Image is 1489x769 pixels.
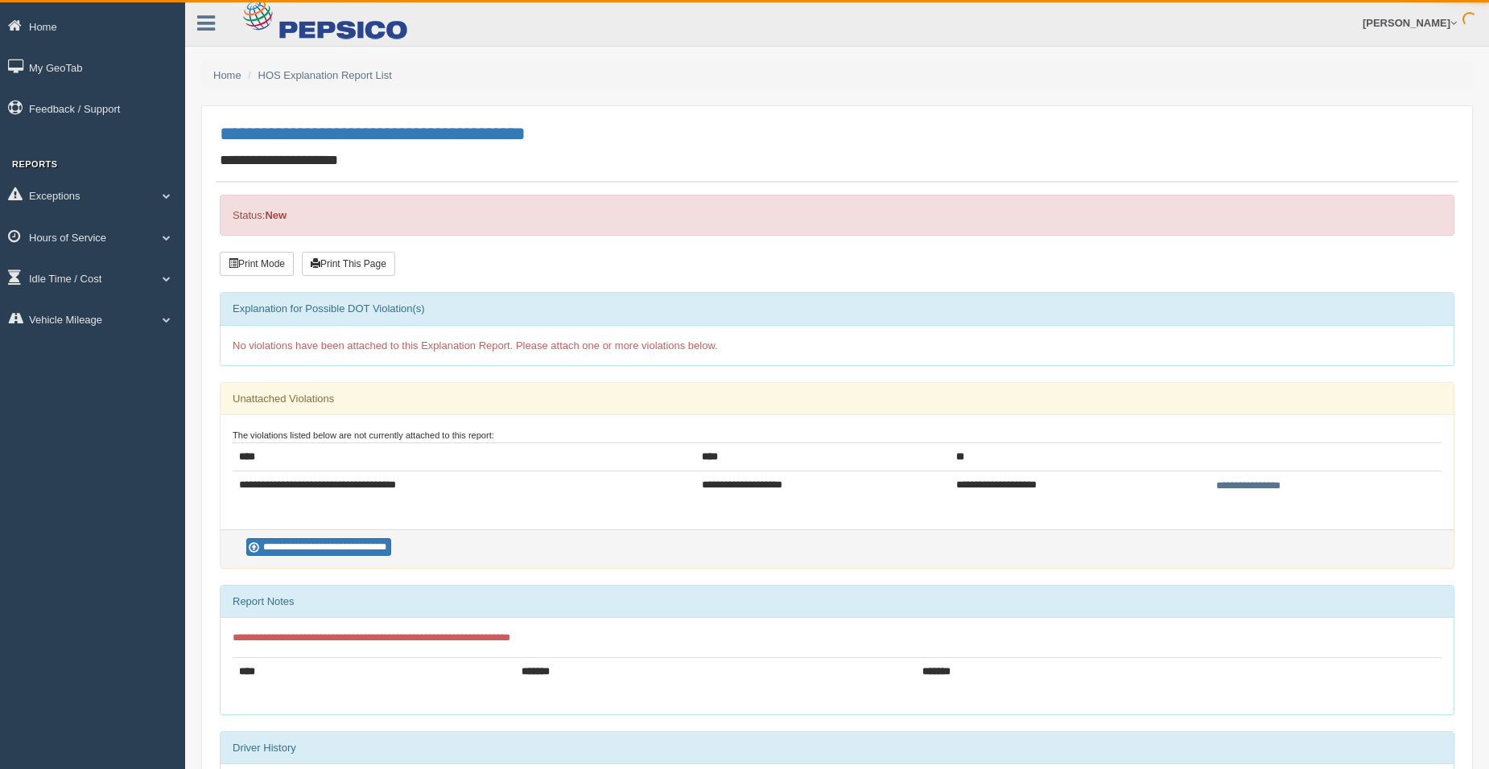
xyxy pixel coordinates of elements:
[233,339,718,352] span: No violations have been attached to this Explanation Report. Please attach one or more violations...
[221,293,1454,325] div: Explanation for Possible DOT Violation(s)
[220,252,294,276] button: Print Mode
[220,195,1454,236] div: Status:
[302,252,395,276] button: Print This Page
[221,732,1454,764] div: Driver History
[221,586,1454,618] div: Report Notes
[258,69,392,81] a: HOS Explanation Report List
[265,209,287,221] strong: New
[213,69,241,81] a: Home
[233,430,494,440] small: The violations listed below are not currently attached to this report:
[221,383,1454,415] div: Unattached Violations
